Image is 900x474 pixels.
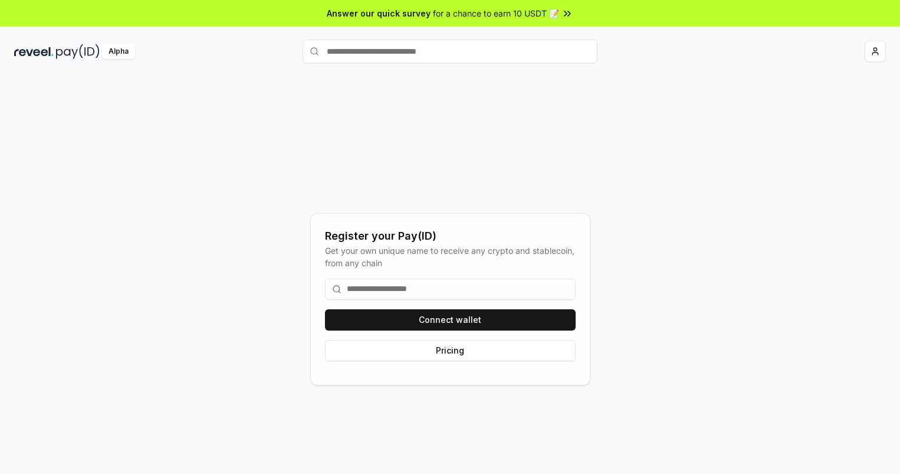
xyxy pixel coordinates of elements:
div: Register your Pay(ID) [325,228,576,244]
img: reveel_dark [14,44,54,59]
span: Answer our quick survey [327,7,431,19]
span: for a chance to earn 10 USDT 📝 [433,7,559,19]
div: Alpha [102,44,135,59]
button: Pricing [325,340,576,361]
button: Connect wallet [325,309,576,331]
img: pay_id [56,44,100,59]
div: Get your own unique name to receive any crypto and stablecoin, from any chain [325,244,576,269]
